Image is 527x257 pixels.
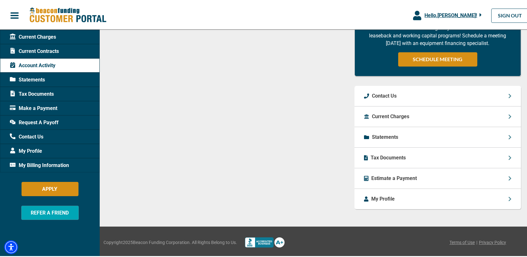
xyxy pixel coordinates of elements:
span: My Profile [10,146,42,154]
a: Privacy Policy [479,238,506,245]
span: Hello, [PERSON_NAME] ! [424,11,477,17]
span: My Billing Information [10,160,69,168]
p: Estimate a Payment [372,173,417,181]
span: Account Activity [10,61,55,68]
p: Tax Documents [371,153,406,160]
button: APPLY [22,181,78,195]
div: Accessibility Menu [4,239,18,253]
button: REFER A FRIEND [21,204,79,219]
span: Contact Us [10,132,43,139]
p: Current Charges [372,112,410,119]
img: Better Bussines Beareau logo A+ [245,236,285,246]
a: Terms of Use [449,238,475,245]
p: My Profile [372,194,395,202]
span: Request A Payoff [10,118,59,125]
span: Current Contracts [10,46,59,54]
p: You can retain more cash AND grow your business with our sale-leaseback and working capital progr... [364,23,511,46]
span: | [476,238,477,245]
span: Make a Payment [10,103,57,111]
p: Contact Us [372,91,397,99]
a: SCHEDULE MEETING [398,51,477,65]
span: Statements [10,75,45,82]
span: Copyright 2025 Beacon Funding Corporation. All Rights Belong to Us. [104,238,237,245]
p: Statements [372,132,398,140]
img: Beacon Funding Customer Portal Logo [29,6,106,22]
span: Tax Documents [10,89,54,97]
span: Current Charges [10,32,56,40]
